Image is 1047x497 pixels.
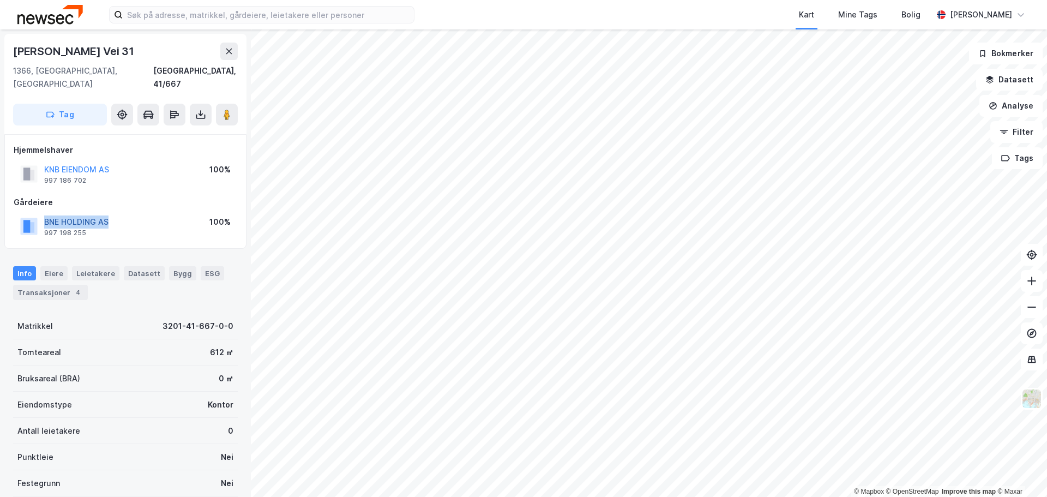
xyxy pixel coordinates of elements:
div: ESG [201,266,224,280]
div: Transaksjoner [13,285,88,300]
div: Antall leietakere [17,424,80,438]
div: 0 ㎡ [219,372,233,385]
button: Datasett [976,69,1043,91]
div: Eiere [40,266,68,280]
button: Bokmerker [969,43,1043,64]
div: Bolig [901,8,920,21]
div: Bygg [169,266,196,280]
div: 100% [209,163,231,176]
div: Punktleie [17,451,53,464]
button: Filter [990,121,1043,143]
div: Festegrunn [17,477,60,490]
div: 612 ㎡ [210,346,233,359]
div: 100% [209,215,231,229]
div: 1366, [GEOGRAPHIC_DATA], [GEOGRAPHIC_DATA] [13,64,153,91]
button: Analyse [979,95,1043,117]
div: 997 198 255 [44,229,86,237]
div: 997 186 702 [44,176,86,185]
div: Nei [221,477,233,490]
div: [GEOGRAPHIC_DATA], 41/667 [153,64,238,91]
div: Kontor [208,398,233,411]
div: Eiendomstype [17,398,72,411]
a: Improve this map [942,488,996,495]
div: Nei [221,451,233,464]
div: Leietakere [72,266,119,280]
a: Mapbox [854,488,884,495]
div: [PERSON_NAME] [950,8,1012,21]
input: Søk på adresse, matrikkel, gårdeiere, leietakere eller personer [123,7,414,23]
div: Hjemmelshaver [14,143,237,157]
div: Kart [799,8,814,21]
img: Z [1021,388,1042,409]
button: Tags [992,147,1043,169]
div: 0 [228,424,233,438]
div: Info [13,266,36,280]
iframe: Chat Widget [992,445,1047,497]
div: Datasett [124,266,165,280]
div: 4 [73,287,83,298]
div: Tomteareal [17,346,61,359]
div: Mine Tags [838,8,877,21]
div: Matrikkel [17,320,53,333]
div: [PERSON_NAME] Vei 31 [13,43,136,60]
img: newsec-logo.f6e21ccffca1b3a03d2d.png [17,5,83,24]
a: OpenStreetMap [886,488,939,495]
div: Gårdeiere [14,196,237,209]
div: Bruksareal (BRA) [17,372,80,385]
div: 3201-41-667-0-0 [163,320,233,333]
button: Tag [13,104,107,125]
